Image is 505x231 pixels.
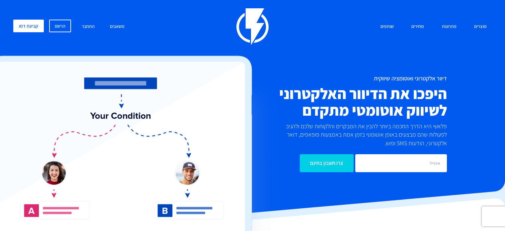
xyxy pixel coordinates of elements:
a: משאבים [105,20,129,34]
a: קביעת דמו [13,20,44,32]
p: פלאשי היא הדרך החכמה ביותר להבין את המבקרים והלקוחות שלכם ולהגיב לפעולות שהם מבצעים באופן אוטומטי... [278,122,447,148]
h1: דיוור אלקטרוני ואוטומציה שיווקית [217,75,447,82]
a: הרשם [49,20,71,32]
a: פתרונות [437,20,462,34]
input: אימייל [355,154,447,172]
input: צרו חשבון בחינם [300,154,354,172]
a: מוצרים [469,20,492,34]
a: התחבר [77,20,100,34]
a: שותפים [376,20,399,34]
a: מחירים [406,20,429,34]
h2: היפכו את הדיוור האלקטרוני לשיווק אוטומטי מתקדם [217,85,447,118]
